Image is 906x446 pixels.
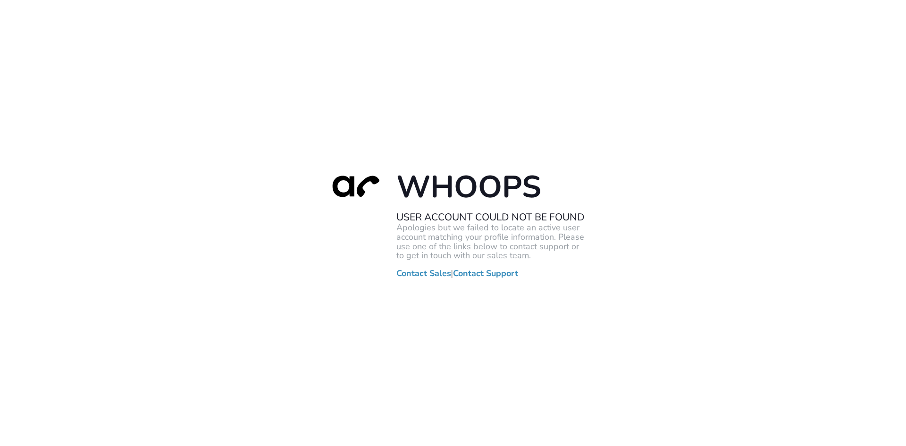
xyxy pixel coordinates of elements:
h1: Whoops [396,168,585,206]
div: | [321,168,585,278]
a: Contact Sales [396,269,451,278]
a: Contact Support [453,269,518,278]
p: Apologies but we failed to locate an active user account matching your profile information. Pleas... [396,223,585,261]
h2: User Account Could Not Be Found [396,211,585,223]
